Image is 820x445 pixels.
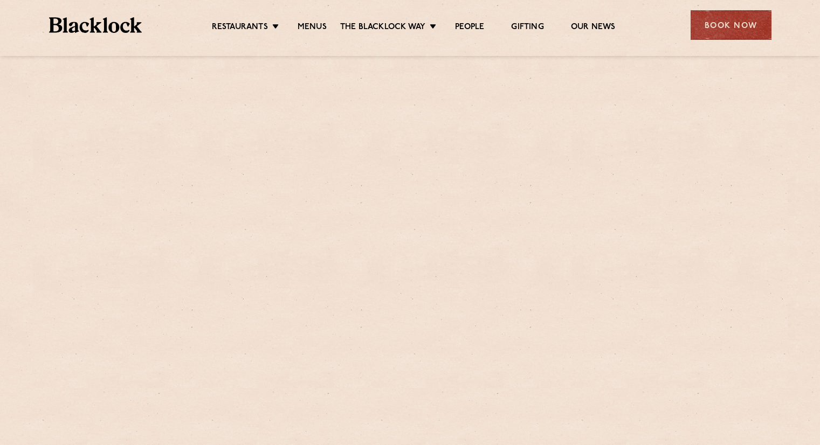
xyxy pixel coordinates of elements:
[49,17,142,33] img: BL_Textured_Logo-footer-cropped.svg
[511,22,543,34] a: Gifting
[298,22,327,34] a: Menus
[340,22,425,34] a: The Blacklock Way
[571,22,616,34] a: Our News
[455,22,484,34] a: People
[691,10,771,40] div: Book Now
[212,22,268,34] a: Restaurants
